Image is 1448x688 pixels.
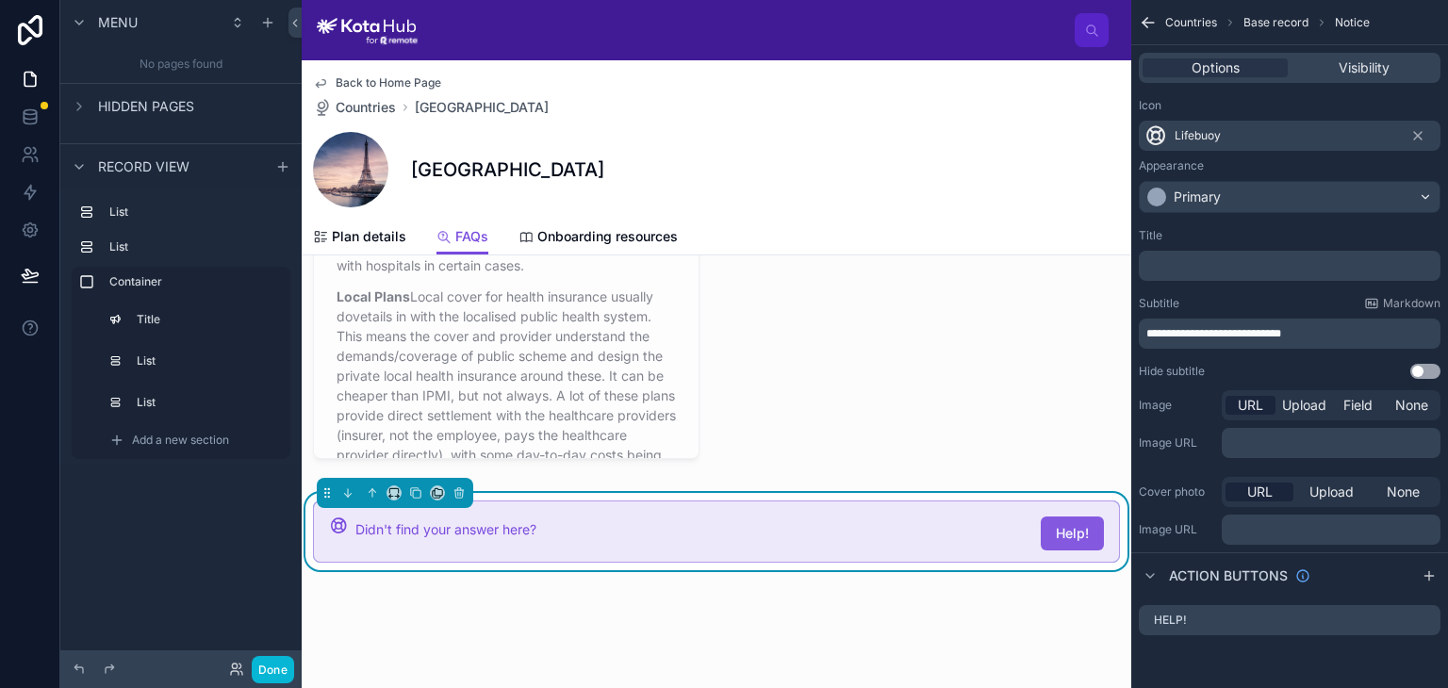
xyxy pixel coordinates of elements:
span: Upload [1282,396,1326,415]
span: Upload [1309,483,1354,501]
a: Back to Home Page [313,75,441,90]
label: Container [109,274,283,289]
span: Help! [1056,524,1089,543]
button: Help! [1041,516,1104,550]
span: URL [1247,483,1273,501]
span: Countries [1165,15,1217,30]
label: Appearance [1139,158,1204,173]
span: URL [1238,396,1263,415]
span: Menu [98,13,138,32]
label: Title [137,312,279,327]
span: Add a new section [132,433,229,448]
span: Lifebuoy [1175,128,1221,143]
span: Field [1343,396,1373,415]
button: Done [252,656,294,683]
span: Options [1192,58,1240,77]
div: scrollable content [1139,251,1440,281]
a: Countries [313,98,396,117]
label: List [137,353,279,369]
label: Subtitle [1139,296,1179,311]
label: Cover photo [1139,484,1214,500]
span: Visibility [1339,58,1390,77]
span: Notice [1335,15,1370,30]
div: scrollable content [1139,319,1440,349]
a: Markdown [1364,296,1440,311]
span: Onboarding resources [537,227,678,246]
a: [GEOGRAPHIC_DATA] [415,98,549,117]
label: Help! [1154,613,1187,628]
span: None [1387,483,1420,501]
img: App logo [317,15,418,45]
div: scrollable content [1222,428,1440,458]
span: Action buttons [1169,566,1288,585]
div: Primary [1174,188,1221,206]
span: Back to Home Page [336,75,441,90]
label: Title [1139,228,1162,243]
label: Image [1139,398,1214,413]
span: Plan details [332,227,406,246]
span: Markdown [1383,296,1440,311]
span: None [1395,396,1428,415]
a: Plan details [313,220,406,257]
span: Record view [98,157,189,176]
div: scrollable content [60,188,302,464]
span: Hidden pages [98,97,194,116]
h1: [GEOGRAPHIC_DATA] [411,156,604,183]
label: Image URL [1139,435,1214,450]
label: Icon [1139,98,1161,113]
div: scrollable content [433,26,1075,34]
span: Countries [336,98,396,117]
label: Hide subtitle [1139,364,1205,379]
a: FAQs [436,220,488,255]
div: Didn't find your answer here? [355,520,1026,539]
div: No pages found [60,45,302,83]
div: scrollable content [1222,515,1440,545]
span: Didn't find your answer here? [355,521,536,537]
button: Primary [1139,181,1440,213]
label: Image URL [1139,522,1214,537]
label: List [137,395,279,410]
label: List [109,205,283,220]
span: Base record [1243,15,1308,30]
a: Onboarding resources [518,220,678,257]
span: FAQs [455,227,488,246]
label: List [109,239,283,254]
